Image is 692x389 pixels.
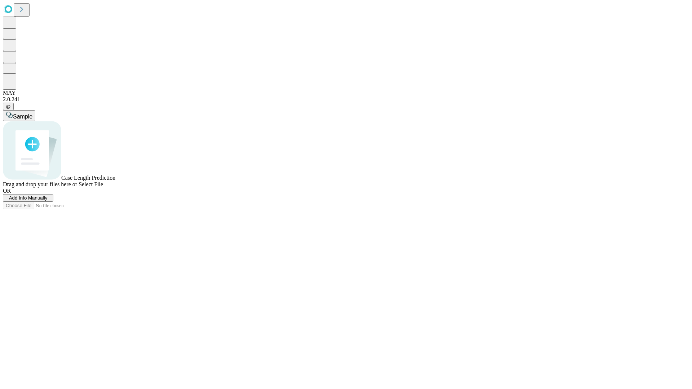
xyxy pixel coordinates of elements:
button: @ [3,103,14,110]
div: 2.0.241 [3,96,689,103]
span: Add Info Manually [9,195,48,201]
span: @ [6,104,11,109]
span: Case Length Prediction [61,175,115,181]
button: Sample [3,110,35,121]
span: Sample [13,113,32,120]
div: MAY [3,90,689,96]
button: Add Info Manually [3,194,53,202]
span: OR [3,188,11,194]
span: Select File [79,181,103,187]
span: Drag and drop your files here or [3,181,77,187]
